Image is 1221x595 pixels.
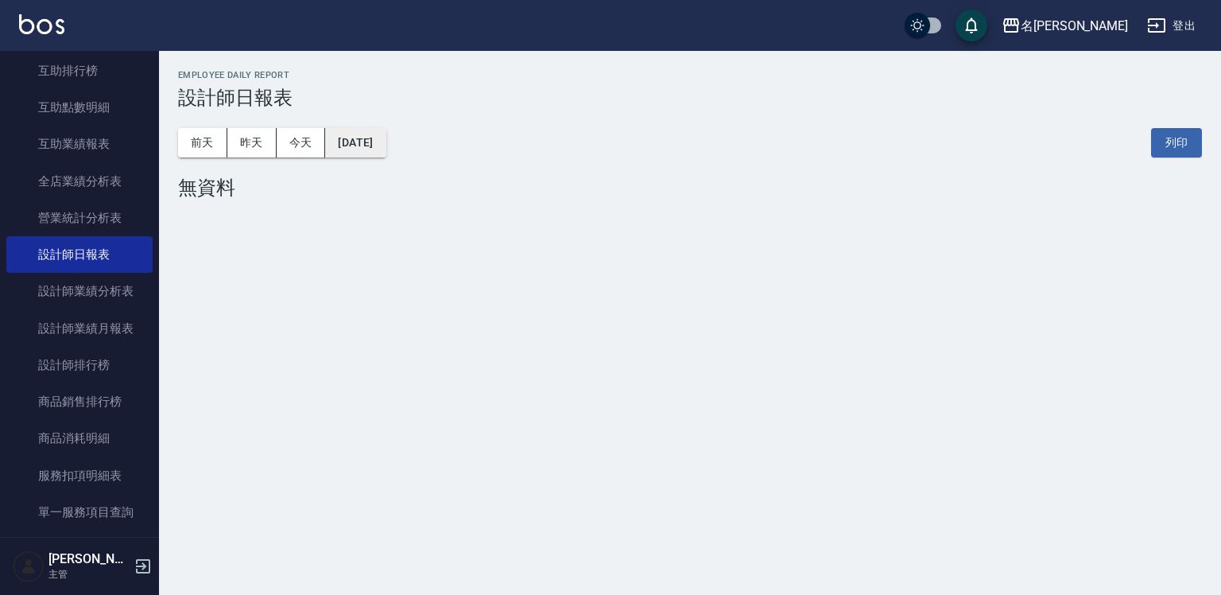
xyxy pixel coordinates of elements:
[6,273,153,309] a: 設計師業績分析表
[6,163,153,200] a: 全店業績分析表
[6,310,153,347] a: 設計師業績月報表
[1021,16,1128,36] div: 名[PERSON_NAME]
[995,10,1134,42] button: 名[PERSON_NAME]
[1151,128,1202,157] button: 列印
[1141,11,1202,41] button: 登出
[325,128,386,157] button: [DATE]
[48,567,130,581] p: 主管
[13,550,45,582] img: Person
[178,70,1202,80] h2: Employee Daily Report
[6,457,153,494] a: 服務扣項明細表
[6,420,153,457] a: 商品消耗明細
[6,236,153,273] a: 設計師日報表
[6,52,153,89] a: 互助排行榜
[277,128,326,157] button: 今天
[6,531,153,567] a: 店販抽成明細
[48,551,130,567] h5: [PERSON_NAME]
[178,128,227,157] button: 前天
[6,89,153,126] a: 互助點數明細
[6,126,153,162] a: 互助業績報表
[6,494,153,531] a: 單一服務項目查詢
[19,14,64,34] img: Logo
[178,87,1202,109] h3: 設計師日報表
[955,10,987,41] button: save
[227,128,277,157] button: 昨天
[6,383,153,420] a: 商品銷售排行榜
[6,200,153,236] a: 營業統計分析表
[178,177,1202,199] div: 無資料
[6,347,153,383] a: 設計師排行榜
